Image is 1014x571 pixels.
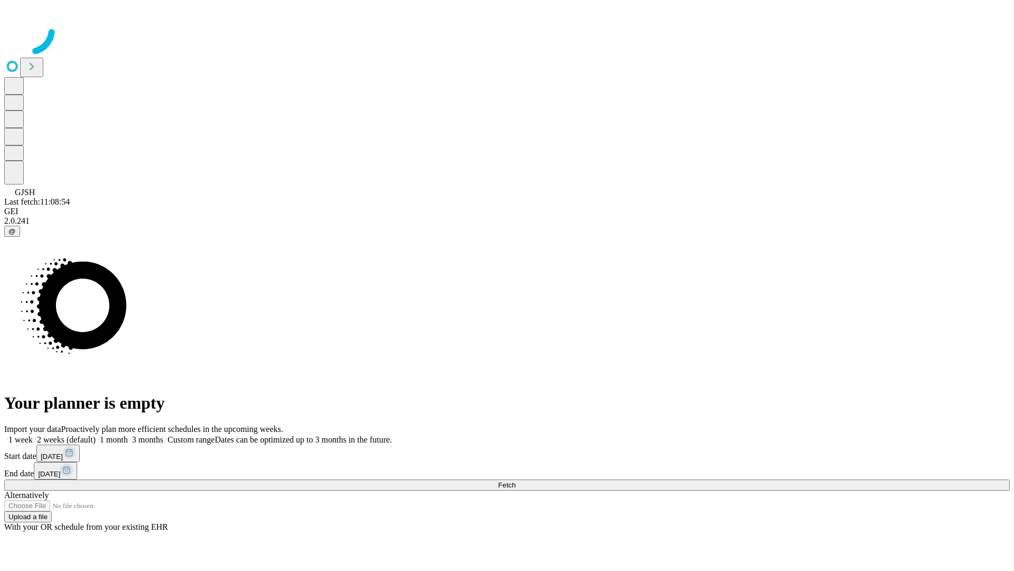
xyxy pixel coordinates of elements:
[4,522,168,531] span: With your OR schedule from your existing EHR
[167,435,214,444] span: Custom range
[4,216,1010,226] div: 2.0.241
[4,462,1010,480] div: End date
[4,425,61,434] span: Import your data
[4,480,1010,491] button: Fetch
[4,491,49,500] span: Alternatively
[4,393,1010,413] h1: Your planner is empty
[4,226,20,237] button: @
[4,197,70,206] span: Last fetch: 11:08:54
[38,470,60,478] span: [DATE]
[36,445,80,462] button: [DATE]
[34,462,77,480] button: [DATE]
[61,425,283,434] span: Proactively plan more efficient schedules in the upcoming weeks.
[4,445,1010,462] div: Start date
[132,435,163,444] span: 3 months
[4,511,52,522] button: Upload a file
[215,435,392,444] span: Dates can be optimized up to 3 months in the future.
[4,207,1010,216] div: GEI
[37,435,96,444] span: 2 weeks (default)
[15,188,35,197] span: GJSH
[41,453,63,461] span: [DATE]
[498,481,515,489] span: Fetch
[100,435,128,444] span: 1 month
[8,227,16,235] span: @
[8,435,33,444] span: 1 week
